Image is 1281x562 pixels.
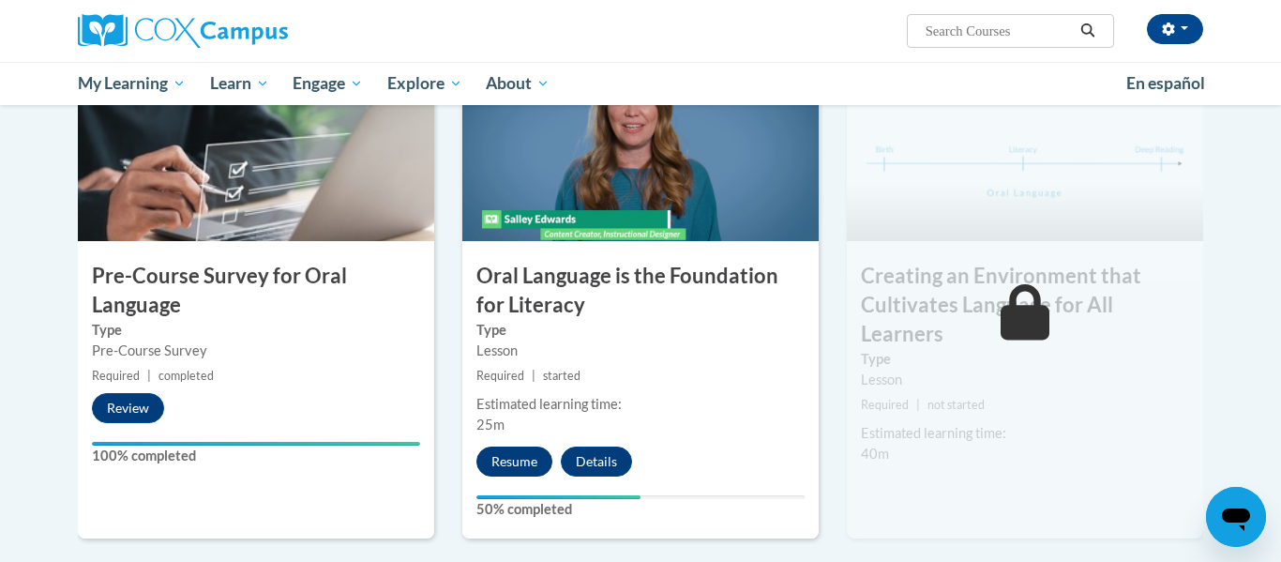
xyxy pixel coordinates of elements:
input: Search Courses [924,20,1074,42]
a: My Learning [66,62,198,105]
div: Your progress [92,442,420,446]
span: About [486,72,550,95]
span: | [147,369,151,383]
button: Account Settings [1147,14,1203,44]
span: Explore [387,72,462,95]
h3: Creating an Environment that Cultivates Language for All Learners [847,262,1203,348]
span: 25m [476,417,505,433]
span: | [916,398,920,412]
h3: Oral Language is the Foundation for Literacy [462,262,819,320]
span: not started [927,398,985,412]
a: About [475,62,563,105]
div: Lesson [476,341,805,361]
a: Explore [375,62,475,105]
label: Type [861,349,1189,370]
span: Learn [210,72,269,95]
a: Engage [280,62,375,105]
div: Estimated learning time: [861,423,1189,444]
button: Resume [476,447,552,477]
div: Lesson [861,370,1189,390]
span: Required [92,369,140,383]
span: started [543,369,580,383]
label: Type [92,320,420,341]
span: Required [476,369,524,383]
a: Cox Campus [78,14,434,48]
span: En español [1126,73,1205,93]
button: Search [1074,20,1102,42]
span: completed [158,369,214,383]
img: Course Image [462,53,819,241]
img: Cox Campus [78,14,288,48]
label: Type [476,320,805,341]
div: Estimated learning time: [476,394,805,415]
span: Required [861,398,909,412]
span: My Learning [78,72,186,95]
button: Details [561,447,632,477]
div: Your progress [476,495,640,499]
h3: Pre-Course Survey for Oral Language [78,262,434,320]
label: 100% completed [92,446,420,466]
label: 50% completed [476,499,805,520]
a: Learn [198,62,281,105]
button: Review [92,393,164,423]
div: Main menu [50,62,1231,105]
span: | [532,369,535,383]
img: Course Image [847,53,1203,241]
img: Course Image [78,53,434,241]
div: Pre-Course Survey [92,341,420,361]
span: Engage [293,72,363,95]
span: 40m [861,446,889,462]
a: En español [1114,64,1217,103]
iframe: Button to launch messaging window [1206,487,1266,547]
